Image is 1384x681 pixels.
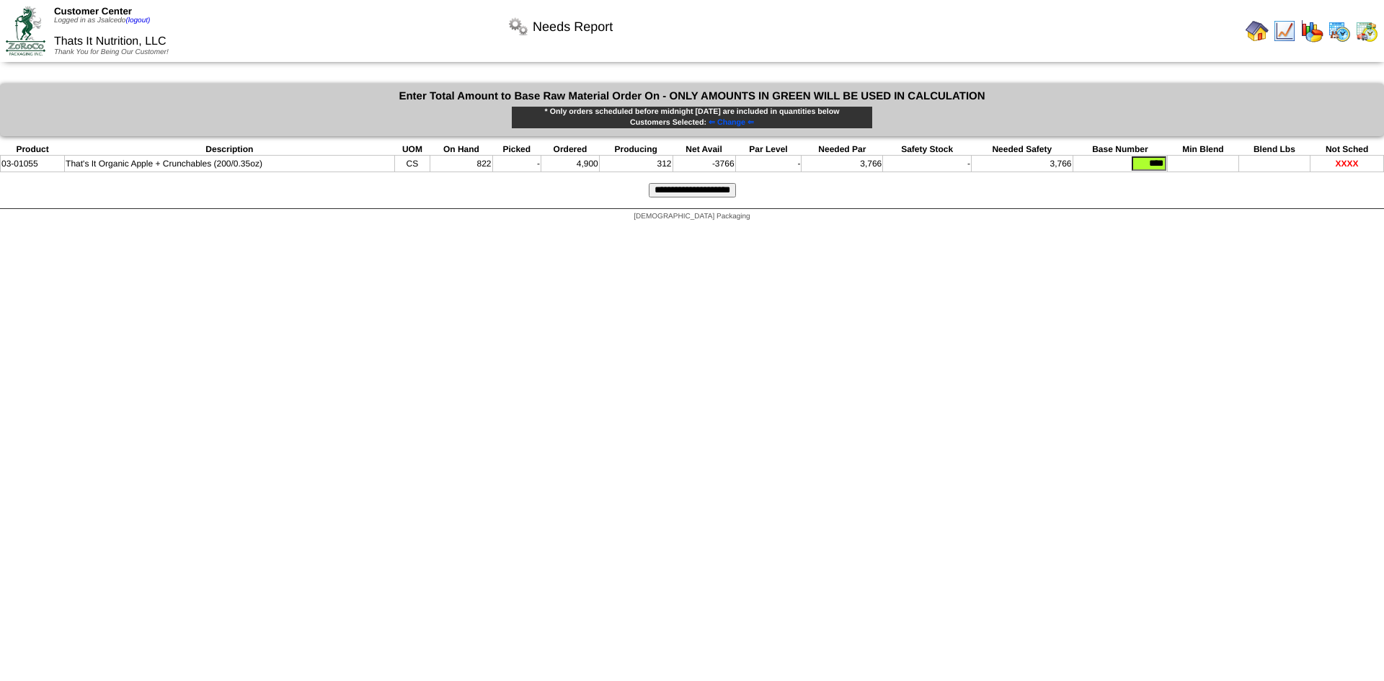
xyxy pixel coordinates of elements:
td: 3,766 [972,156,1073,172]
span: Needs Report [533,19,613,35]
img: calendarinout.gif [1355,19,1378,43]
span: Logged in as Jsalcedo [54,17,150,25]
th: Needed Par [802,143,883,156]
img: calendarprod.gif [1328,19,1351,43]
img: ZoRoCo_Logo(Green%26Foil)%20jpg.webp [6,6,45,55]
a: (logout) [125,17,150,25]
td: 822 [430,156,492,172]
th: Net Avail [673,143,735,156]
img: home.gif [1246,19,1269,43]
span: ⇐ Change ⇐ [709,118,754,127]
td: -3766 [673,156,735,172]
td: - [492,156,541,172]
td: 3,766 [802,156,883,172]
a: ⇐ Change ⇐ [706,118,754,127]
td: 03-01055 [1,156,65,172]
span: [DEMOGRAPHIC_DATA] Packaging [634,213,750,221]
td: - [735,156,802,172]
td: 4,900 [541,156,600,172]
td: XXXX [1310,156,1384,172]
img: workflow.png [507,15,530,38]
td: 312 [599,156,673,172]
th: Par Level [735,143,802,156]
td: That's It Organic Apple + Crunchables (200/0.35oz) [65,156,394,172]
th: Not Sched [1310,143,1384,156]
th: On Hand [430,143,492,156]
th: Needed Safety [972,143,1073,156]
img: line_graph.gif [1273,19,1296,43]
img: graph.gif [1300,19,1323,43]
div: * Only orders scheduled before midnight [DATE] are included in quantities below Customers Selected: [511,106,873,129]
span: Customer Center [54,6,132,17]
th: Safety Stock [883,143,972,156]
td: CS [394,156,430,172]
th: UOM [394,143,430,156]
span: Thats It Nutrition, LLC [54,35,167,48]
span: Thank You for Being Our Customer! [54,48,169,56]
th: Producing [599,143,673,156]
td: - [883,156,972,172]
th: Picked [492,143,541,156]
th: Description [65,143,394,156]
th: Ordered [541,143,600,156]
th: Blend Lbs [1238,143,1310,156]
th: Base Number [1073,143,1168,156]
th: Product [1,143,65,156]
th: Min Blend [1168,143,1238,156]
